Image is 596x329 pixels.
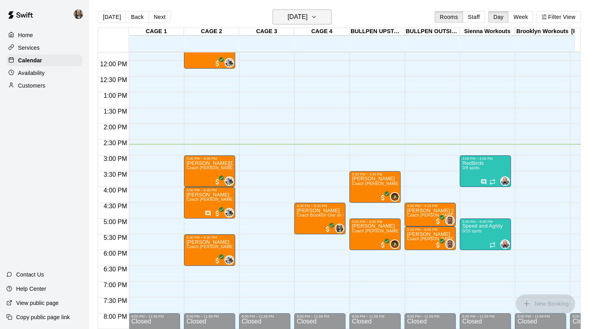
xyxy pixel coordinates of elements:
img: Sienna Gargano [501,240,509,248]
span: Coach [PERSON_NAME] Pitching One on One [352,229,440,233]
span: 1:30 PM [102,108,129,115]
div: 4:30 PM – 5:30 PM [297,204,329,208]
button: Week [508,11,533,23]
div: 8:00 PM – 11:59 PM [131,314,165,318]
div: 5:00 PM – 6:00 PM: Speed and Agility [460,219,511,250]
span: 5:30 PM [102,234,129,241]
p: Availability [18,69,45,77]
div: Sienna Gargano [500,239,510,249]
span: Coach [PERSON_NAME] One on One [407,237,478,241]
div: Sienna Workouts [460,28,515,36]
div: 5:15 PM – 6:00 PM [407,228,439,232]
span: Michael Gargano [448,239,455,249]
div: BULLPEN OUTSIDE [405,28,460,36]
span: 1:00 PM [102,92,129,99]
div: Matt Hill [225,208,234,217]
button: [DATE] [273,9,332,24]
span: 0/10 spots filled [462,229,481,233]
div: 5:15 PM – 6:00 PM: Coach Michael Gargano One on One [405,226,456,250]
img: Sienna Gargano [501,177,509,185]
div: 8:00 PM – 11:59 PM [462,314,496,318]
button: Filter View [536,11,580,23]
span: 6:00 PM [102,250,129,257]
div: 11:15 AM – 12:15 PM: Coach Matt Hill One on One [184,37,235,69]
div: BULLPEN UPSTAIRS [349,28,405,36]
div: 8:00 PM – 11:59 PM [297,314,331,318]
div: Brooklyn Mohamud [335,224,344,233]
span: All customers have paid [324,225,332,233]
span: Coach [PERSON_NAME] One on One [407,213,478,217]
span: You don't have the permission to add bookings [516,300,575,307]
span: Sienna Gargano [503,239,510,249]
div: CAGE 2 [184,28,239,36]
span: All customers have paid [379,241,387,249]
span: 4:30 PM [102,203,129,209]
span: All customers have paid [214,60,221,67]
div: 4:00 PM – 5:00 PM: Coach Matt Hill One on One [184,187,235,219]
span: Michael Gargano [448,216,455,225]
div: 4:30 PM – 5:15 PM: Coach Michael Gargano One on One [405,203,456,226]
a: Services [6,42,82,54]
button: Next [149,11,171,23]
div: 5:00 PM – 6:00 PM: Coach Hansen Pitching One on One [349,219,401,250]
div: Availability [6,67,82,79]
span: Cody Hansen [393,239,399,249]
span: Matt Hill [228,208,234,217]
div: Cody Hansen [390,192,399,202]
div: Michael Gargano [445,239,455,249]
p: Copy public page link [16,313,70,321]
button: Staff [463,11,485,23]
div: 8:00 PM – 11:59 PM [407,314,441,318]
span: 12:00 PM [98,61,129,67]
span: Matt Hill [228,58,234,67]
span: 2:00 PM [102,124,129,131]
div: Calendar [6,54,82,66]
span: Cody Hansen [393,192,399,202]
div: 5:30 PM – 6:30 PM: Gemma Giacoletto [184,234,235,266]
svg: Has notes [481,179,487,185]
div: Michael Gargano [445,216,455,225]
a: Customers [6,80,82,92]
div: CAGE 4 [294,28,349,36]
span: Coach [PERSON_NAME] One on One [186,245,258,249]
span: 0/8 spots filled [462,166,479,170]
a: Home [6,29,82,41]
span: Matt Hill [228,255,234,265]
img: Cody Hansen [391,193,399,201]
div: Brooklyn Mohamud [72,6,89,22]
span: 3:30 PM [102,171,129,178]
div: 3:30 PM – 4:30 PM: Roman Facer [349,171,401,203]
span: 4:00 PM [102,187,129,194]
div: 3:30 PM – 4:30 PM [352,172,384,176]
div: Cody Hansen [390,239,399,249]
div: 5:30 PM – 6:30 PM [186,236,219,239]
p: View public page [16,299,59,307]
div: 8:00 PM – 11:59 PM [352,314,386,318]
img: Cody Hansen [391,240,399,248]
span: Coach [PERSON_NAME] Pitching One on One [352,181,440,186]
span: All customers have paid [434,217,442,225]
div: Matt Hill [225,58,234,67]
span: Matt Hill [228,176,234,186]
button: Back [126,11,149,23]
span: 3:00 PM [102,155,129,162]
span: Coach Brooklyn One on One [297,213,350,217]
div: 4:30 PM – 5:15 PM [407,204,439,208]
span: Coach [PERSON_NAME] One on One [186,197,258,202]
div: CAGE 1 [129,28,184,36]
p: Contact Us [16,271,44,279]
span: Coach [PERSON_NAME] One on One [186,166,258,170]
button: Rooms [434,11,463,23]
button: [DATE] [98,11,126,23]
svg: Has notes [205,210,211,217]
div: Sienna Gargano [500,176,510,186]
span: 2:30 PM [102,140,129,146]
div: 5:00 PM – 6:00 PM [462,220,494,224]
div: 3:00 PM – 4:00 PM [462,157,494,161]
div: Brooklyn Workouts [515,28,570,36]
span: All customers have paid [434,241,442,249]
span: All customers have paid [379,194,387,202]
